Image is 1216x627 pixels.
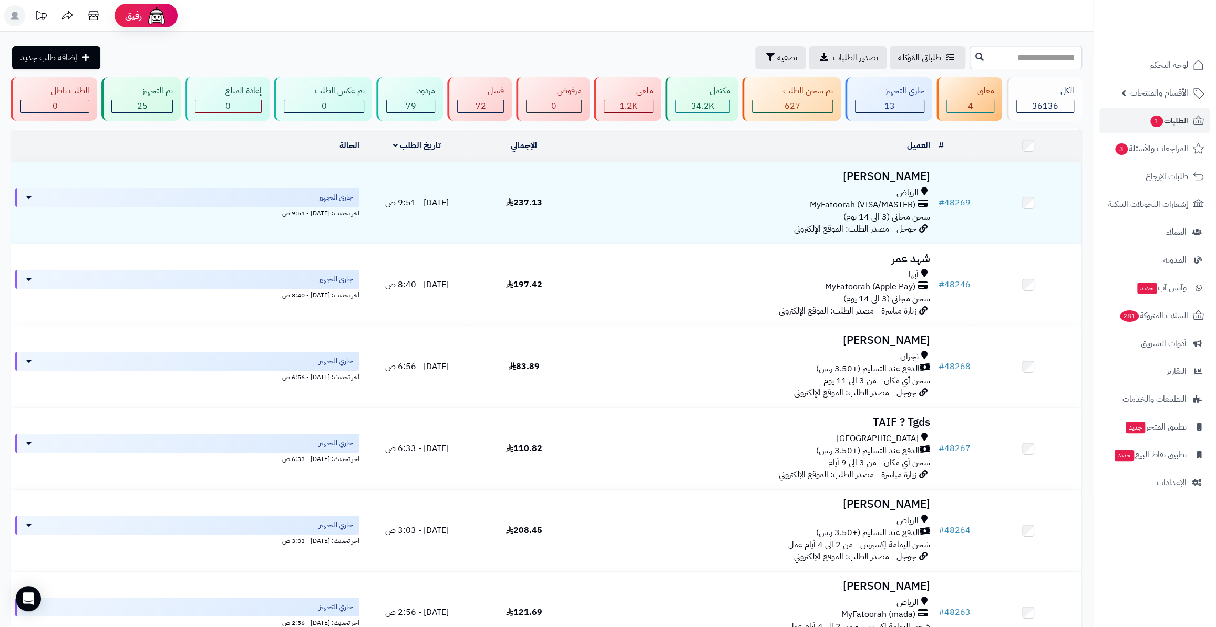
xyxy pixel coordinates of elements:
[908,269,918,281] span: أبها
[794,550,916,563] span: جوجل - مصدر الطلب: الموقع الإلكتروني
[906,139,930,152] a: العميل
[843,292,930,305] span: شحن مجاني (3 الى 14 يوم)
[740,77,842,121] a: تم شحن الطلب 627
[99,77,182,121] a: تم التجهيز 25
[319,192,353,203] span: جاري التجهيز
[457,85,504,97] div: فشل
[1108,197,1188,212] span: إشعارات التحويلات البنكية
[506,524,542,537] span: 208.45
[506,442,542,455] span: 110.82
[676,100,729,112] div: 34157
[582,253,930,265] h3: شهد عمر
[146,5,167,26] img: ai-face.png
[15,371,359,382] div: اخر تحديث: [DATE] - 6:56 ص
[1157,475,1187,490] span: الإعدادات
[1130,86,1188,100] span: الأقسام والمنتجات
[385,278,449,291] span: [DATE] - 8:40 ص
[946,85,994,97] div: معلق
[386,85,435,97] div: مردود
[15,289,359,300] div: اخر تحديث: [DATE] - 8:40 ص
[385,360,449,373] span: [DATE] - 6:56 ص
[1125,420,1187,434] span: تطبيق المتجر
[1167,364,1187,379] span: التقارير
[938,606,944,619] span: #
[1099,470,1210,495] a: الإعدادات
[1115,450,1134,461] span: جديد
[898,51,941,64] span: طلباتي المُوكلة
[856,100,924,112] div: 13
[938,442,944,455] span: #
[319,520,353,530] span: جاري التجهيز
[582,498,930,510] h3: [PERSON_NAME]
[828,456,930,469] span: شحن أي مكان - من 3 الى 9 أيام
[1149,58,1188,72] span: لوحة التحكم
[794,386,916,399] span: جوجل - مصدر الطلب: الموقع الإلكتروني
[1119,308,1188,323] span: السلات المتروكة
[272,77,374,121] a: تم عكس الطلب 0
[1099,386,1210,412] a: التطبيقات والخدمات
[663,77,740,121] a: مكتمل 34.2K
[20,85,89,97] div: الطلب باطل
[476,100,486,112] span: 72
[938,442,970,455] a: #48267
[809,199,915,211] span: MyFatoorah (VISA/MASTER)
[319,356,353,367] span: جاري التجهيز
[1099,359,1210,384] a: التقارير
[604,85,653,97] div: ملغي
[12,46,100,69] a: إضافة طلب جديد
[322,100,327,112] span: 0
[896,597,918,609] span: الرياض
[385,196,449,209] span: [DATE] - 9:51 ص
[938,196,970,209] a: #48269
[526,85,581,97] div: مرفوض
[284,100,364,112] div: 0
[947,100,993,112] div: 4
[582,580,930,592] h3: [PERSON_NAME]
[1122,392,1187,406] span: التطبيقات والخدمات
[509,360,540,373] span: 83.89
[1099,108,1210,133] a: الطلبات1
[319,602,353,612] span: جاري التجهيز
[385,442,449,455] span: [DATE] - 6:33 ص
[1099,303,1210,328] a: السلات المتروكة281
[514,77,591,121] a: مرفوض 0
[53,100,58,112] span: 0
[374,77,445,121] a: مردود 79
[284,85,364,97] div: تم عكس الطلب
[816,527,919,539] span: الدفع عند التسليم (+3.50 ر.س)
[592,77,663,121] a: ملغي 1.2K
[1099,136,1210,161] a: المراجعات والأسئلة3
[794,223,916,235] span: جوجل - مصدر الطلب: الموقع الإلكتروني
[843,77,934,121] a: جاري التجهيز 13
[777,51,797,64] span: تصفية
[841,609,915,621] span: MyFatoorah (mada)
[111,85,172,97] div: تم التجهيز
[884,100,895,112] span: 13
[753,100,832,112] div: 627
[387,100,434,112] div: 79
[938,524,970,537] a: #48264
[16,586,41,611] div: Open Intercom Messenger
[582,335,930,347] h3: [PERSON_NAME]
[225,100,231,112] span: 0
[1115,143,1128,155] span: 3
[778,468,916,481] span: زيارة مباشرة - مصدر الطلب: الموقع الإلكتروني
[755,46,806,69] button: تصفية
[938,278,944,291] span: #
[900,351,918,363] span: نجران
[527,100,581,112] div: 0
[1126,422,1145,433] span: جديد
[1146,169,1188,184] span: طلبات الإرجاع
[15,535,359,546] div: اخر تحديث: [DATE] - 3:03 ص
[1099,442,1210,467] a: تطبيق نقاط البيعجديد
[967,100,973,112] span: 4
[1099,275,1210,300] a: وآتس آبجديد
[385,606,449,619] span: [DATE] - 2:56 ص
[195,85,262,97] div: إعادة المبلغ
[785,100,800,112] span: 627
[1099,414,1210,440] a: تطبيق المتجرجديد
[1149,113,1188,128] span: الطلبات
[833,51,878,64] span: تصدير الطلبات
[938,360,944,373] span: #
[836,433,918,445] span: [GEOGRAPHIC_DATA]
